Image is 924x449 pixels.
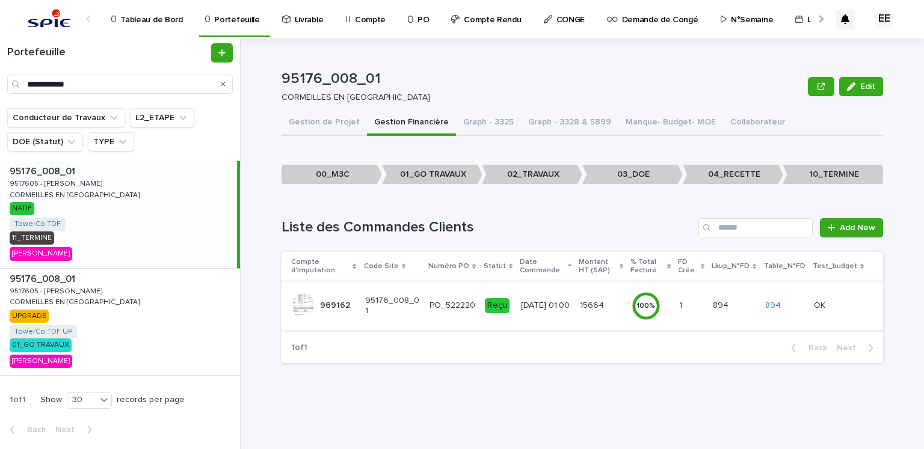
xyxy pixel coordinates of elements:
p: Statut [484,260,506,273]
button: Next [832,343,883,353]
p: 894 [713,298,731,311]
p: Date Commande [520,255,565,278]
p: CORMEILLES EN [GEOGRAPHIC_DATA] [10,189,142,200]
img: svstPd6MQfCT1uX1QGkG [24,7,74,31]
div: [PERSON_NAME] [10,355,72,368]
span: Back [20,426,46,434]
div: EE [875,10,894,29]
button: L2_ETAPE [130,108,194,127]
button: Gestion Financière [367,111,456,136]
span: Back [801,344,827,352]
span: Edit [860,82,875,91]
button: Next [51,424,102,435]
p: % Total Facturé [630,255,664,278]
span: Next [837,344,863,352]
p: OK [814,298,828,311]
p: PO_522220 [430,301,475,311]
p: Code Site [364,260,399,273]
button: Back [781,343,832,353]
p: Table_N°FD [764,260,805,273]
p: 95176_008_01 [10,271,78,285]
div: NATIF [10,202,34,215]
button: Collaborateur [723,111,792,136]
a: TowerCo TDF UP [14,328,72,336]
p: Numéro PO [428,260,469,273]
span: Add New [840,224,875,232]
p: 10_TERMINE [783,165,883,185]
p: Montant HT (SAP) [579,255,617,278]
a: 894 [765,301,781,311]
div: 30 [67,394,96,406]
p: FD Crée [678,255,698,278]
p: 95176_008_01 [10,163,78,177]
h1: Liste des Commandes Clients [282,219,694,236]
div: [PERSON_NAME] [10,247,72,260]
p: 00_M3C [282,165,382,185]
div: 11_TERMINE [10,231,54,245]
span: Next [55,426,82,434]
button: Manque- Budget- MOE [618,111,723,136]
p: 03_DOE [582,165,683,185]
button: Conducteur de Travaux [7,108,125,127]
p: 9517605 - [PERSON_NAME] [10,285,105,296]
div: 01_GO TRAVAUX [10,338,72,352]
div: UPGRADE [10,310,49,323]
input: Search [698,218,813,237]
p: Lkup_N°FD [712,260,750,273]
p: 969162 [320,298,353,311]
button: Graph - 3325 [456,111,521,136]
p: 01_GO TRAVAUX [382,165,482,185]
p: 04_RECETTE [683,165,783,185]
p: 15664 [580,298,606,311]
h1: Portefeuille [7,46,209,60]
p: records per page [117,395,185,405]
button: TYPE [88,132,134,151]
p: 95176_008_01 [282,70,803,88]
p: 02_TRAVAUX [482,165,582,185]
p: 1 [679,298,685,311]
div: 100 % [632,302,661,310]
button: Gestion de Projet [282,111,367,136]
p: CORMEILLES EN [GEOGRAPHIC_DATA] [282,93,798,103]
tr: 969162969162 95176_008_01PO_522220Reçu[DATE] 01:001566415664 100%11 894894 894 OKOK [282,281,883,330]
p: 1 of 1 [282,333,317,362]
button: Graph - 3328 & 5899 [521,111,618,136]
p: [DATE] 01:00 [521,301,570,311]
p: 9517605 - [PERSON_NAME] [10,177,105,188]
div: Reçu [485,298,510,313]
p: Show [40,395,62,405]
p: Test_budget [813,260,857,273]
p: Compte d'Imputation [291,255,350,278]
p: 95176_008_01 [365,296,420,316]
a: TowerCo TDF [14,220,61,228]
input: Search [7,75,233,94]
a: Add New [820,218,883,237]
button: Edit [839,77,883,96]
p: CORMEILLES EN [GEOGRAPHIC_DATA] [10,296,142,307]
button: DOE (Statut) [7,132,83,151]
